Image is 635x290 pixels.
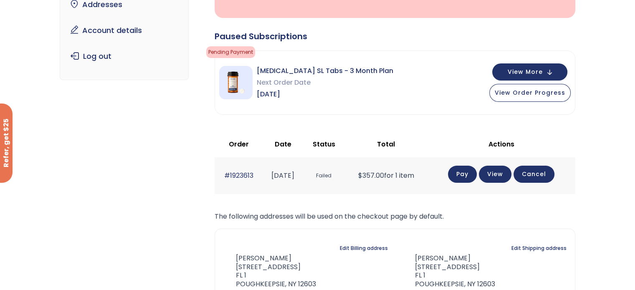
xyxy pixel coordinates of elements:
a: Edit Billing address [340,242,388,254]
span: 357.00 [358,171,384,180]
a: Log out [66,48,182,65]
span: Failed [307,168,340,184]
a: Edit Shipping address [511,242,567,254]
a: Account details [66,22,182,39]
span: Actions [488,139,514,149]
address: [PERSON_NAME] [STREET_ADDRESS] FL 1 POUGHKEEPSIE, NY 12603 [223,254,316,289]
span: View Order Progress [495,88,565,97]
address: [PERSON_NAME] [STREET_ADDRESS] FL 1 POUGHKEEPSIE, NY 12603 [402,254,495,289]
span: Order [229,139,249,149]
span: View More [508,69,543,75]
span: Status [313,139,335,149]
a: Pay [448,166,477,183]
span: [MEDICAL_DATA] SL Tabs - 3 Month Plan [257,65,393,77]
p: The following addresses will be used on the checkout page by default. [215,211,575,222]
time: [DATE] [271,171,294,180]
img: Sermorelin SL Tabs - 3 Month Plan [219,66,253,99]
a: Cancel [514,166,554,183]
button: View Order Progress [489,84,571,102]
span: Total [377,139,395,149]
div: Paused Subscriptions [215,30,575,42]
span: [DATE] [257,88,393,100]
a: #1923613 [224,171,253,180]
a: View [479,166,511,183]
span: $ [358,171,362,180]
td: for 1 item [344,157,427,194]
button: View More [492,63,567,81]
span: Date [275,139,291,149]
span: Pending Payment [206,46,255,58]
span: Next Order Date [257,77,393,88]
